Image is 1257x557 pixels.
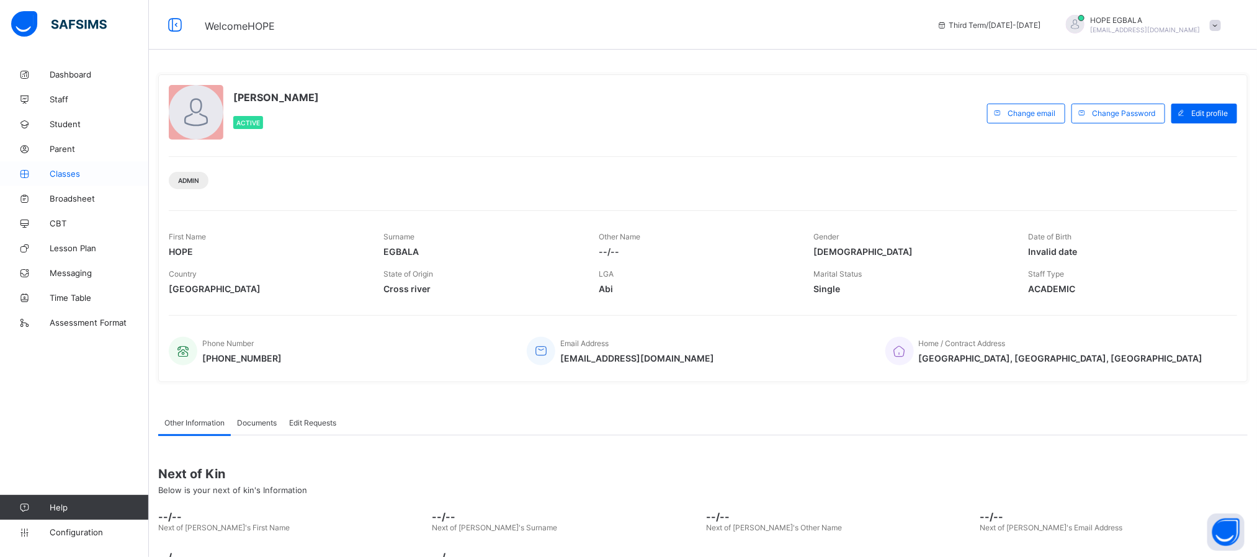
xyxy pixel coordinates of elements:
[50,144,149,154] span: Parent
[202,353,282,363] span: [PHONE_NUMBER]
[383,283,579,294] span: Cross river
[980,510,1248,523] span: --/--
[233,91,319,104] span: [PERSON_NAME]
[169,246,365,257] span: HOPE
[599,246,795,257] span: --/--
[158,466,1248,481] span: Next of Kin
[1029,232,1072,241] span: Date of Birth
[50,293,149,303] span: Time Table
[560,353,714,363] span: [EMAIL_ADDRESS][DOMAIN_NAME]
[813,232,839,241] span: Gender
[11,11,107,37] img: safsims
[706,510,974,523] span: --/--
[50,94,149,104] span: Staff
[50,69,149,79] span: Dashboard
[158,485,307,495] span: Below is your next of kin's Information
[919,353,1203,363] span: [GEOGRAPHIC_DATA], [GEOGRAPHIC_DATA], [GEOGRAPHIC_DATA]
[1191,109,1228,118] span: Edit profile
[158,510,426,523] span: --/--
[169,269,197,278] span: Country
[813,246,1009,257] span: [DEMOGRAPHIC_DATA]
[50,318,149,328] span: Assessment Format
[178,177,199,184] span: Admin
[50,119,149,129] span: Student
[937,20,1041,30] span: session/term information
[164,418,225,427] span: Other Information
[432,510,700,523] span: --/--
[50,268,149,278] span: Messaging
[202,339,254,348] span: Phone Number
[980,523,1123,532] span: Next of [PERSON_NAME]'s Email Address
[169,283,365,294] span: [GEOGRAPHIC_DATA]
[50,218,149,228] span: CBT
[599,269,614,278] span: LGA
[599,232,640,241] span: Other Name
[919,339,1006,348] span: Home / Contract Address
[813,283,1009,294] span: Single
[50,527,148,537] span: Configuration
[50,502,148,512] span: Help
[237,418,277,427] span: Documents
[813,269,862,278] span: Marital Status
[158,523,290,532] span: Next of [PERSON_NAME]'s First Name
[706,523,842,532] span: Next of [PERSON_NAME]'s Other Name
[50,169,149,179] span: Classes
[560,339,609,348] span: Email Address
[1029,283,1225,294] span: ACADEMIC
[1029,269,1065,278] span: Staff Type
[1053,15,1227,35] div: HOPEEGBALA
[50,243,149,253] span: Lesson Plan
[599,283,795,294] span: Abi
[1091,16,1201,25] span: HOPE EGBALA
[1091,26,1201,33] span: [EMAIL_ADDRESS][DOMAIN_NAME]
[1029,246,1225,257] span: Invalid date
[236,119,260,127] span: Active
[50,194,149,203] span: Broadsheet
[1092,109,1155,118] span: Change Password
[289,418,336,427] span: Edit Requests
[1207,514,1245,551] button: Open asap
[432,523,558,532] span: Next of [PERSON_NAME]'s Surname
[383,232,414,241] span: Surname
[383,269,433,278] span: State of Origin
[169,232,206,241] span: First Name
[1008,109,1055,118] span: Change email
[205,20,275,32] span: Welcome HOPE
[383,246,579,257] span: EGBALA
